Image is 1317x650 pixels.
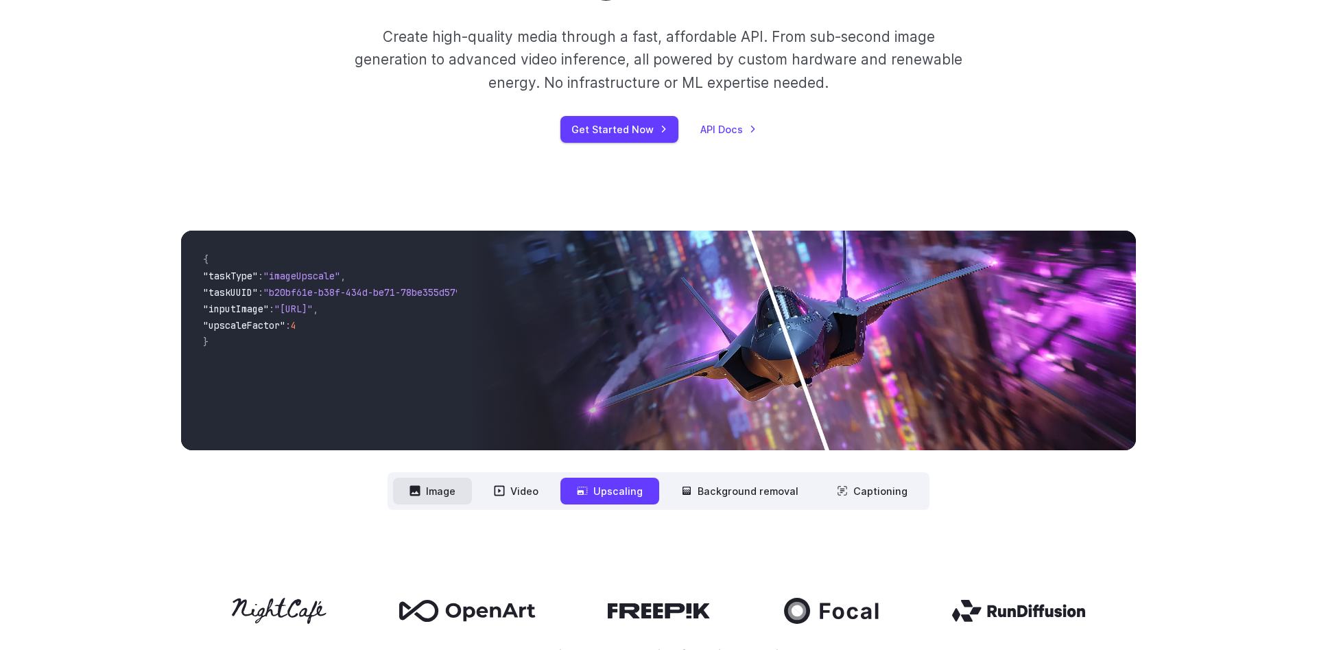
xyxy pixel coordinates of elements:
button: Upscaling [560,478,659,504]
p: Create high-quality media through a fast, affordable API. From sub-second image generation to adv... [353,25,964,94]
span: "imageUpscale" [263,270,340,282]
span: { [203,253,209,266]
span: "inputImage" [203,303,269,315]
span: , [340,270,346,282]
span: : [258,270,263,282]
span: : [269,303,274,315]
span: : [258,286,263,299]
button: Image [393,478,472,504]
span: : [285,319,291,332]
span: "taskUUID" [203,286,258,299]
span: "b20bf61e-b38f-434d-be71-78be355d5795" [263,286,472,299]
span: 4 [291,319,296,332]
span: , [313,303,318,315]
button: Captioning [820,478,924,504]
span: } [203,336,209,348]
span: "upscaleFactor" [203,319,285,332]
span: "[URL]" [274,303,313,315]
a: Get Started Now [560,116,678,143]
button: Video [477,478,555,504]
a: API Docs [700,121,757,137]
button: Background removal [665,478,815,504]
span: "taskType" [203,270,258,282]
img: Futuristic stealth jet streaking through a neon-lit cityscape with glowing purple exhaust [468,231,1136,450]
